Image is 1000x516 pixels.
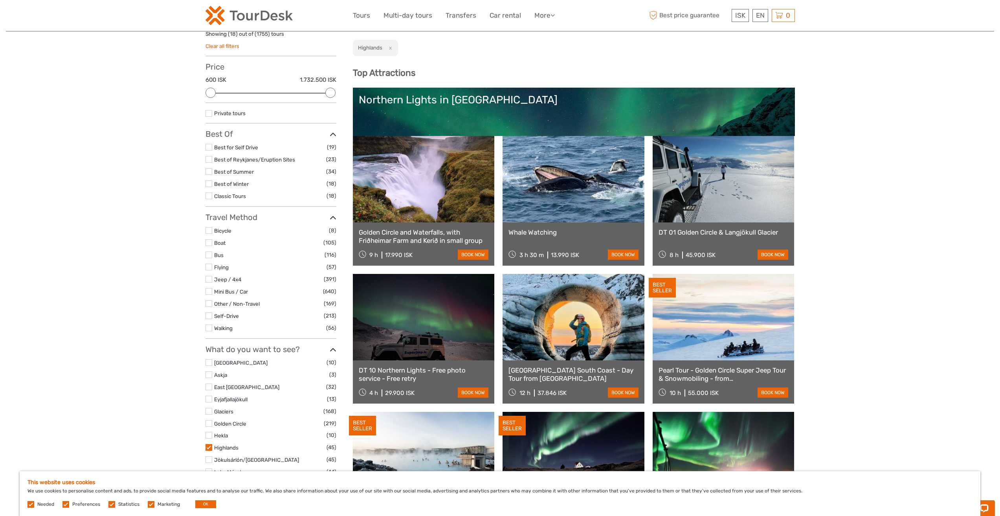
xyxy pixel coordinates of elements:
a: DT 01 Golden Circle & Langjökull Glacier [659,228,789,236]
a: [GEOGRAPHIC_DATA] South Coast - Day Tour from [GEOGRAPHIC_DATA] [508,366,639,382]
span: 4 h [369,389,378,397]
a: Tours [353,10,370,21]
a: Whale Watching [508,228,639,236]
div: We use cookies to personalise content and ads, to provide social media features and to analyse ou... [20,471,980,516]
span: (116) [325,250,336,259]
div: 13.990 ISK [551,252,579,259]
a: Bus [214,252,224,258]
a: Walking [214,325,233,331]
img: 120-15d4194f-c635-41b9-a512-a3cb382bfb57_logo_small.png [206,6,293,25]
a: Jeep / 4x4 [214,276,241,283]
b: Top Attractions [353,68,415,78]
label: 1.732.500 ISK [300,76,336,84]
a: Transfers [446,10,476,21]
button: Open LiveChat chat widget [90,12,100,22]
span: (34) [326,167,336,176]
span: (219) [324,419,336,428]
a: Self-Drive [214,313,239,319]
span: (44) [327,467,336,476]
label: 1755 [257,30,268,38]
a: book now [458,387,488,398]
span: (23) [326,155,336,164]
a: Pearl Tour - Golden Circle Super Jeep Tour & Snowmobiling - from [GEOGRAPHIC_DATA] [659,366,789,382]
div: 55.000 ISK [688,389,719,397]
span: (169) [324,299,336,308]
span: (18) [327,191,336,200]
label: Preferences [72,501,100,508]
div: EN [752,9,768,22]
a: Best of Winter [214,181,249,187]
a: Multi-day tours [383,10,432,21]
a: book now [458,250,488,260]
span: (19) [327,143,336,152]
button: OK [195,500,216,508]
label: Marketing [158,501,180,508]
a: Jökulsárlón/[GEOGRAPHIC_DATA] [214,457,299,463]
a: Clear all filters [206,43,239,49]
a: Best of Summer [214,169,254,175]
span: (18) [327,179,336,188]
label: 600 ISK [206,76,226,84]
a: Boat [214,240,226,246]
a: book now [608,250,639,260]
a: Car rental [490,10,521,21]
a: Eyjafjallajökull [214,396,248,402]
a: Golden Circle and Waterfalls, with Friðheimar Farm and Kerið in small group [359,228,489,244]
a: Mini Bus / Car [214,288,248,295]
h2: Highlands [358,44,382,51]
a: Private tours [214,110,246,116]
div: Showing ( ) out of ( ) tours [206,30,336,42]
span: (45) [327,455,336,464]
span: Best price guarantee [648,9,730,22]
label: Needed [37,501,54,508]
a: Highlands [214,444,239,451]
span: (3) [329,370,336,379]
span: (57) [327,263,336,272]
a: [GEOGRAPHIC_DATA] [214,360,268,366]
a: Askja [214,372,227,378]
a: Other / Non-Travel [214,301,260,307]
a: Best for Self Drive [214,144,258,151]
button: x [383,44,394,52]
a: Bicycle [214,228,231,234]
a: Northern Lights in [GEOGRAPHIC_DATA] [359,94,789,149]
a: East [GEOGRAPHIC_DATA] [214,384,279,390]
div: BEST SELLER [499,416,526,435]
div: Northern Lights in [GEOGRAPHIC_DATA] [359,94,789,106]
h3: Travel Method [206,213,336,222]
a: Glaciers [214,408,233,415]
span: (8) [329,226,336,235]
span: 0 [785,11,791,19]
div: BEST SELLER [349,416,376,435]
a: DT 10 Northern Lights - Free photo service - Free retry [359,366,489,382]
a: Lake Mývatn [214,469,245,475]
span: 10 h [670,389,681,397]
a: Flying [214,264,229,270]
div: 45.900 ISK [686,252,716,259]
span: (391) [324,275,336,284]
span: (168) [323,407,336,416]
span: (213) [324,311,336,320]
h5: This website uses cookies [28,479,972,486]
span: 12 h [519,389,530,397]
a: Classic Tours [214,193,246,199]
div: BEST SELLER [649,278,676,297]
a: Best of Reykjanes/Eruption Sites [214,156,295,163]
span: (13) [327,395,336,404]
span: 9 h [369,252,378,259]
div: 17.990 ISK [385,252,413,259]
h3: Price [206,62,336,72]
label: 18 [230,30,236,38]
span: (10) [327,431,336,440]
span: (105) [323,238,336,247]
h3: What do you want to see? [206,345,336,354]
p: Chat now [11,14,89,20]
span: (56) [326,323,336,332]
a: book now [608,387,639,398]
h3: Best Of [206,129,336,139]
span: (32) [326,382,336,391]
a: More [534,10,555,21]
a: Golden Circle [214,421,246,427]
div: 37.846 ISK [538,389,567,397]
span: (45) [327,443,336,452]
